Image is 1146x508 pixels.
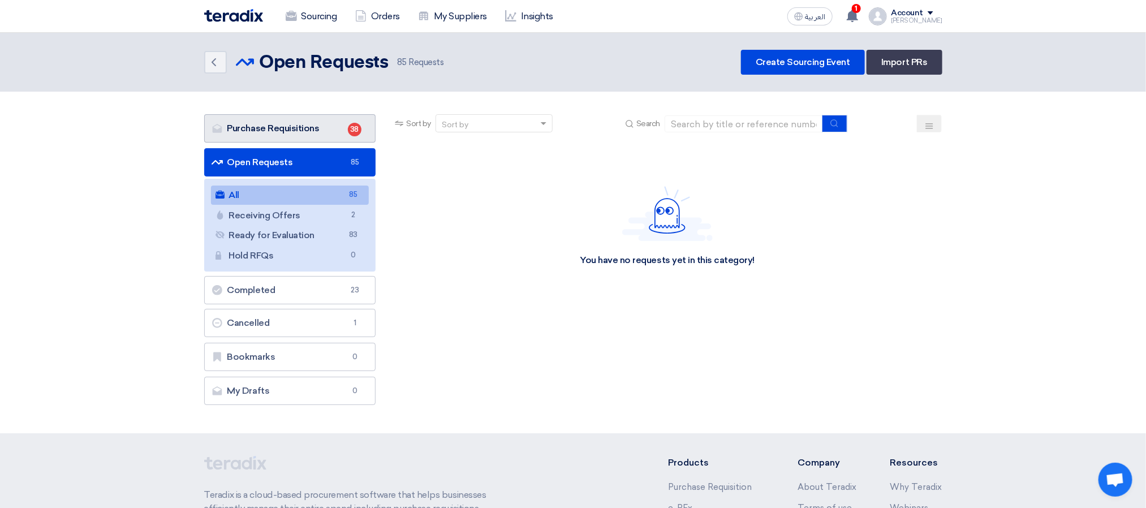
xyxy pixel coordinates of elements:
[622,186,713,241] img: Hello
[346,229,360,241] span: 83
[204,343,376,371] a: Bookmarks0
[346,209,360,221] span: 2
[204,377,376,405] a: My Drafts0
[211,226,369,245] a: Ready for Evaluation
[277,4,346,29] a: Sourcing
[668,456,764,470] li: Products
[260,51,389,74] h2: Open Requests
[787,7,833,25] button: العربية
[348,351,361,363] span: 0
[204,309,376,337] a: Cancelled1
[346,249,360,261] span: 0
[211,206,369,225] a: Receiving Offers
[668,482,752,492] a: Purchase Requisition
[211,246,369,265] a: Hold RFQs
[869,7,887,25] img: profile_test.png
[890,482,942,492] a: Why Teradix
[1098,463,1132,497] a: Open chat
[211,186,369,205] a: All
[397,56,443,69] span: Requests
[348,385,361,397] span: 0
[204,276,376,304] a: Completed23
[348,157,361,168] span: 85
[442,119,468,131] div: Sort by
[891,8,924,18] div: Account
[204,148,376,176] a: Open Requests85
[409,4,496,29] a: My Suppliers
[636,118,660,130] span: Search
[204,9,263,22] img: Teradix logo
[665,115,823,132] input: Search by title or reference number
[798,456,856,470] li: Company
[580,255,755,266] div: You have no requests yet in this category!
[406,118,431,130] span: Sort by
[798,482,856,492] a: About Teradix
[805,13,826,21] span: العربية
[852,4,861,13] span: 1
[891,18,942,24] div: [PERSON_NAME]
[867,50,942,75] a: Import PRs
[890,456,942,470] li: Resources
[348,285,361,296] span: 23
[397,57,406,67] span: 85
[348,317,361,329] span: 1
[346,4,409,29] a: Orders
[348,123,361,136] span: 38
[741,50,865,75] a: Create Sourcing Event
[346,189,360,201] span: 85
[204,114,376,143] a: Purchase Requisitions38
[496,4,562,29] a: Insights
